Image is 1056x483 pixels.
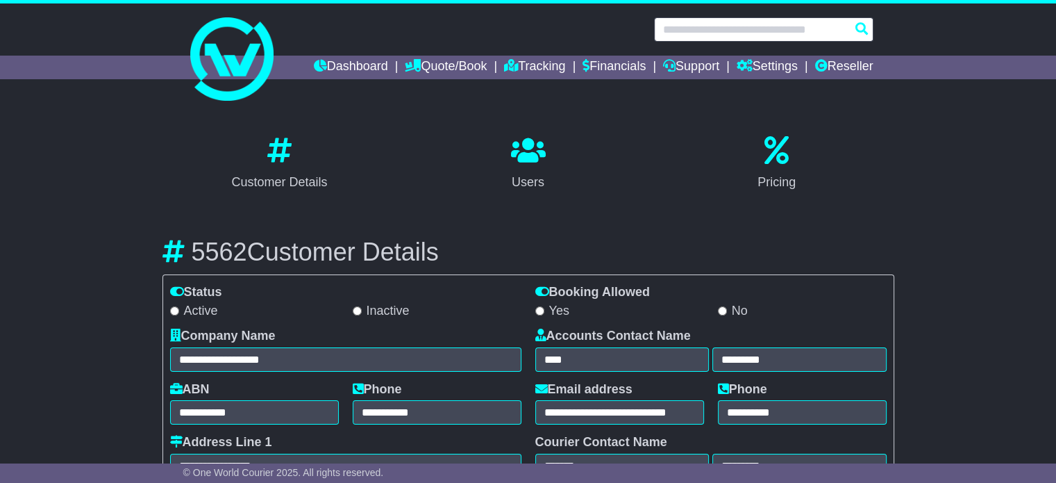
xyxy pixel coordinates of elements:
input: Yes [535,306,544,316]
label: Booking Allowed [535,285,650,300]
input: Inactive [353,306,362,316]
span: 5562 [192,238,247,266]
a: Users [502,131,555,197]
label: Active [170,304,218,319]
a: Dashboard [314,56,388,79]
a: Support [663,56,719,79]
a: Quote/Book [405,56,487,79]
div: Users [511,173,546,192]
label: Phone [353,382,402,398]
a: Settings [737,56,798,79]
label: Status [170,285,222,300]
label: ABN [170,382,210,398]
label: Phone [718,382,767,398]
h3: Customer Details [162,238,894,266]
label: Courier Contact Name [535,435,667,450]
a: Customer Details [222,131,336,197]
label: Accounts Contact Name [535,329,691,344]
input: No [718,306,727,316]
label: Email address [535,382,632,398]
a: Financials [583,56,646,79]
div: Pricing [757,173,796,192]
a: Reseller [814,56,873,79]
label: Address Line 1 [170,435,272,450]
label: Yes [535,304,569,319]
label: No [718,304,748,319]
label: Inactive [353,304,410,319]
input: Active [170,306,179,316]
div: Customer Details [231,173,327,192]
span: © One World Courier 2025. All rights reserved. [183,467,384,478]
a: Pricing [748,131,805,197]
a: Tracking [504,56,565,79]
label: Company Name [170,329,276,344]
